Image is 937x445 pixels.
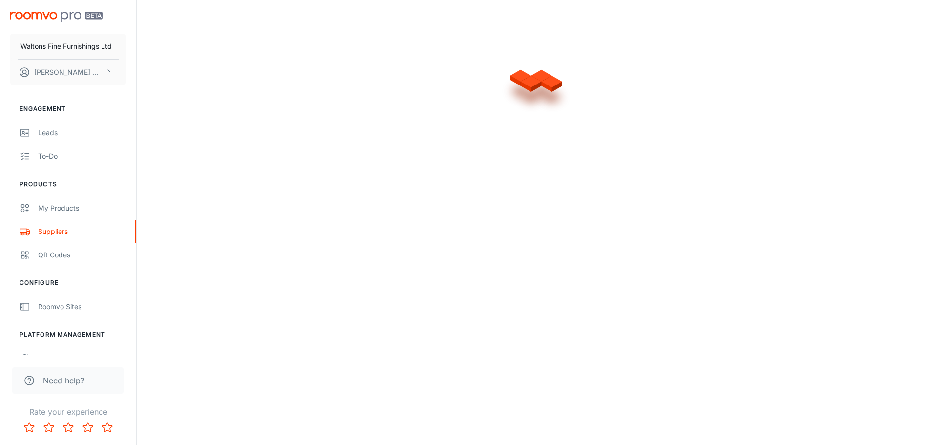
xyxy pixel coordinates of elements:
img: Roomvo PRO Beta [10,12,103,22]
p: [PERSON_NAME] N/A [34,67,103,78]
div: Leads [38,127,126,138]
div: To-do [38,151,126,162]
p: Waltons Fine Furnishings Ltd [20,41,112,52]
button: Waltons Fine Furnishings Ltd [10,34,126,59]
button: [PERSON_NAME] N/A [10,60,126,85]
